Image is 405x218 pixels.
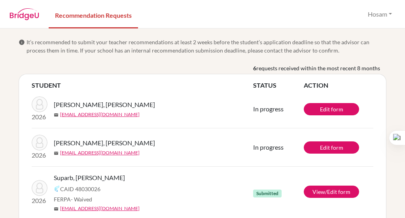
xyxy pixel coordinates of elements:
p: 2026 [32,150,47,160]
span: Suparb, [PERSON_NAME] [54,173,125,182]
img: Al Darmaki, Mohamed Saif [32,135,47,150]
img: Common App logo [54,186,60,192]
a: Recommendation Requests [49,1,138,28]
span: requests received within the most recent 8 months [256,64,380,72]
img: Al Darmaki, Mohamed Saif [32,96,47,112]
th: STUDENT [32,81,253,90]
p: 2026 [32,196,47,205]
span: - Waived [71,196,92,203]
span: FERPA [54,195,92,203]
span: In progress [253,143,284,151]
th: STATUS [253,81,304,90]
span: CAID 48030026 [60,185,100,193]
a: View/Edit form [304,186,359,198]
a: Edit form [304,103,359,115]
span: [PERSON_NAME], [PERSON_NAME] [54,100,155,109]
img: BridgeU logo [9,8,39,20]
span: mail [54,113,59,117]
img: Suparb, Mickey [32,180,47,196]
button: Hosam [364,7,396,22]
span: [PERSON_NAME], [PERSON_NAME] [54,138,155,148]
b: 6 [253,64,256,72]
a: [EMAIL_ADDRESS][DOMAIN_NAME] [60,111,140,118]
a: [EMAIL_ADDRESS][DOMAIN_NAME] [60,205,140,212]
p: 2026 [32,112,47,122]
a: Edit form [304,141,359,154]
span: It’s recommended to submit your teacher recommendations at least 2 weeks before the student’s app... [26,38,386,54]
span: Submitted [253,190,282,197]
span: mail [54,207,59,211]
span: mail [54,151,59,156]
a: [EMAIL_ADDRESS][DOMAIN_NAME] [60,149,140,156]
span: In progress [253,105,284,113]
span: info [19,39,25,45]
th: ACTION [304,81,373,90]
